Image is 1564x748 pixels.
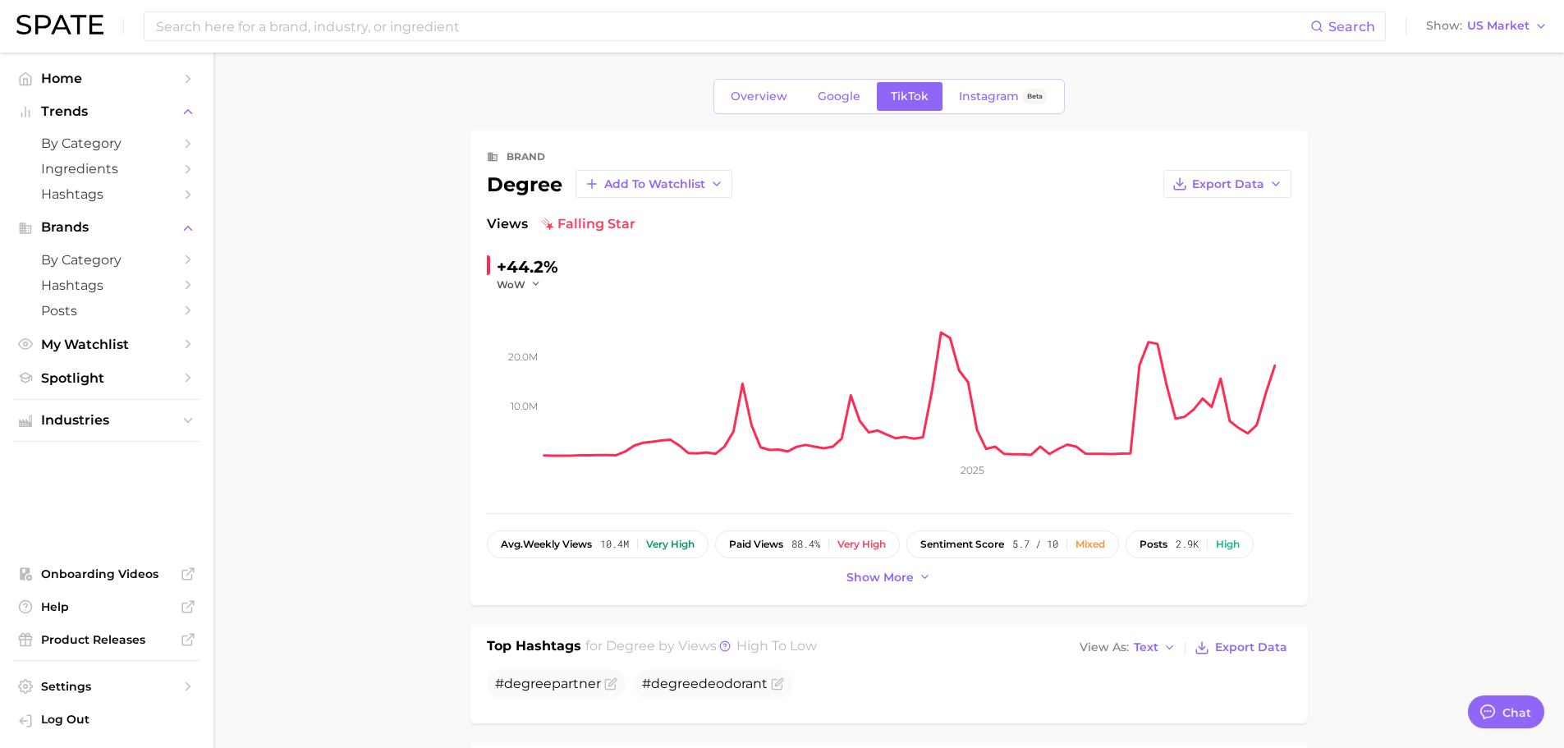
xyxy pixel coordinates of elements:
button: paid views88.4%Very high [715,530,900,558]
span: My Watchlist [41,337,172,352]
button: posts2.9kHigh [1126,530,1254,558]
a: Onboarding Videos [13,562,200,586]
a: InstagramBeta [945,82,1062,111]
a: Overview [717,82,801,111]
button: Flag as miscategorized or irrelevant [771,677,784,691]
button: Show more [842,567,936,589]
div: Very high [646,539,695,550]
span: sentiment score [920,539,1004,550]
span: US Market [1467,21,1530,30]
span: Overview [731,89,787,103]
span: Home [41,71,172,86]
span: Settings [41,679,172,694]
div: degree [487,170,732,198]
div: Very high [837,539,886,550]
input: Search here for a brand, industry, or ingredient [154,12,1310,40]
div: High [1216,539,1240,550]
tspan: 10.0m [511,400,538,412]
a: Hashtags [13,273,200,298]
span: degree [504,676,552,691]
span: Beta [1027,89,1043,103]
span: high to low [736,638,817,654]
a: TikTok [877,82,943,111]
span: Search [1328,19,1375,34]
span: Google [818,89,860,103]
span: posts [1140,539,1167,550]
span: 88.4% [791,539,820,550]
tspan: 20.0m [508,351,538,363]
span: degree [606,638,655,654]
span: Views [487,214,528,234]
img: SPATE [16,15,103,34]
a: by Category [13,247,200,273]
span: Product Releases [41,632,172,647]
span: View As [1080,643,1129,652]
span: 10.4m [600,539,629,550]
span: Add to Watchlist [604,177,705,191]
span: Log Out [41,712,187,727]
button: Add to Watchlist [576,170,732,198]
button: Trends [13,99,200,124]
div: Mixed [1076,539,1105,550]
a: Hashtags [13,181,200,207]
span: weekly views [501,539,592,550]
button: Export Data [1163,170,1291,198]
a: Ingredients [13,156,200,181]
span: Hashtags [41,186,172,202]
span: Trends [41,104,172,119]
span: # deodorant [642,676,768,691]
span: Ingredients [41,161,172,177]
span: Posts [41,303,172,319]
a: Home [13,66,200,91]
span: falling star [541,214,635,234]
span: Onboarding Videos [41,567,172,581]
span: WoW [497,278,525,291]
span: Industries [41,413,172,428]
button: Export Data [1190,636,1291,659]
button: ShowUS Market [1422,16,1552,37]
button: Industries [13,408,200,433]
span: Instagram [959,89,1019,103]
span: Text [1134,643,1158,652]
span: Export Data [1192,177,1264,191]
span: paid views [729,539,783,550]
span: Export Data [1215,640,1287,654]
a: Product Releases [13,627,200,652]
a: Posts [13,298,200,324]
span: Brands [41,220,172,235]
tspan: 2025 [960,464,984,476]
span: TikTok [891,89,929,103]
a: Settings [13,674,200,699]
span: degree [651,676,699,691]
a: Help [13,594,200,619]
span: Show more [846,571,914,585]
a: Log out. Currently logged in with e-mail staiger.e@pg.com. [13,707,200,735]
img: falling star [541,218,554,231]
h1: Top Hashtags [487,636,581,659]
a: My Watchlist [13,332,200,357]
a: Google [804,82,874,111]
abbr: average [501,538,523,550]
div: +44.2% [497,254,558,280]
a: Spotlight [13,365,200,391]
span: by Category [41,135,172,151]
span: Hashtags [41,278,172,293]
span: # partner [495,676,601,691]
button: Brands [13,215,200,240]
div: brand [507,147,545,167]
span: by Category [41,252,172,268]
button: sentiment score5.7 / 10Mixed [906,530,1119,558]
button: WoW [497,278,542,291]
span: Show [1426,21,1462,30]
span: 5.7 / 10 [1012,539,1058,550]
a: by Category [13,131,200,156]
button: Flag as miscategorized or irrelevant [604,677,617,691]
button: View AsText [1076,637,1181,659]
h2: for by Views [585,636,817,659]
span: 2.9k [1176,539,1199,550]
span: Spotlight [41,370,172,386]
span: Help [41,599,172,614]
button: avg.weekly views10.4mVery high [487,530,709,558]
